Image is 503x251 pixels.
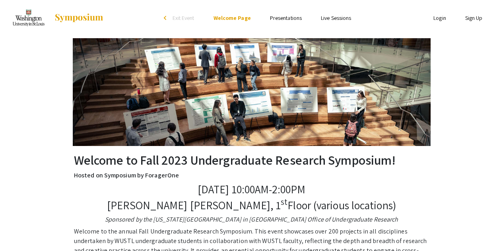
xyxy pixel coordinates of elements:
[321,14,351,21] a: Live Sessions
[173,14,194,21] span: Exit Event
[73,38,431,146] img: Fall 2023 Undergraduate Research Symposium
[433,14,446,21] a: Login
[105,215,398,224] em: Sponsored by the [US_STATE][GEOGRAPHIC_DATA] in [GEOGRAPHIC_DATA] Office of Undergraduate Research
[11,8,104,28] a: Fall 2023 Undergraduate Research Symposium
[11,8,47,28] img: Fall 2023 Undergraduate Research Symposium
[164,16,169,20] div: arrow_back_ios
[54,13,104,23] img: Symposium by ForagerOne
[270,14,302,21] a: Presentations
[214,14,251,21] a: Welcome Page
[465,14,483,21] a: Sign Up
[74,198,429,212] p: [PERSON_NAME] [PERSON_NAME], 1 Floor (various locations)
[74,183,429,196] p: [DATE] 10:00AM-2:00PM
[281,197,287,207] sup: st
[6,215,34,245] iframe: Chat
[74,152,429,167] h2: Welcome to Fall 2023 Undergraduate Research Symposium!
[74,171,429,180] p: Hosted on Symposium by ForagerOne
